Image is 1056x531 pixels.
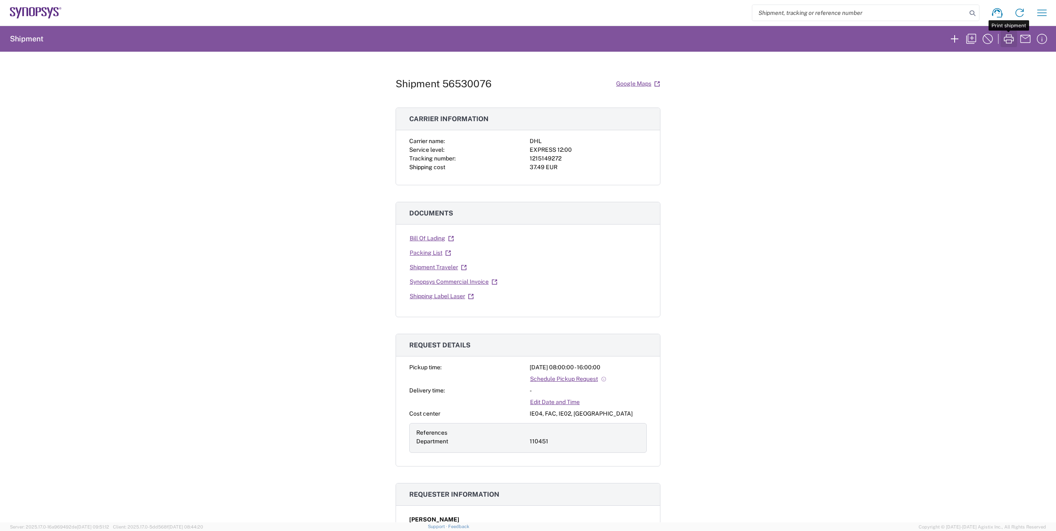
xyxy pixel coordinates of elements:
[530,146,647,154] div: EXPRESS 12:00
[530,386,647,395] div: -
[77,524,109,529] span: [DATE] 09:51:12
[409,410,440,417] span: Cost center
[416,437,526,446] div: Department
[530,372,607,386] a: Schedule Pickup Request
[409,138,445,144] span: Carrier name:
[616,77,660,91] a: Google Maps
[919,523,1046,531] span: Copyright © [DATE]-[DATE] Agistix Inc., All Rights Reserved
[409,387,445,394] span: Delivery time:
[168,524,203,529] span: [DATE] 08:44:20
[530,437,640,446] div: 110451
[409,246,451,260] a: Packing List
[448,524,469,529] a: Feedback
[409,209,453,217] span: Documents
[530,163,647,172] div: 37.49 EUR
[530,409,647,418] div: IE04, FAC, IE02, [GEOGRAPHIC_DATA]
[113,524,203,529] span: Client: 2025.17.0-5dd568f
[409,275,498,289] a: Synopsys Commercial Invoice
[530,137,647,146] div: DHL
[752,5,967,21] input: Shipment, tracking or reference number
[530,363,647,372] div: [DATE] 08:00:00 - 16:00:00
[530,395,580,409] a: Edit Date and Time
[409,260,467,275] a: Shipment Traveler
[428,524,449,529] a: Support
[409,289,474,304] a: Shipping Label Laser
[409,515,459,524] span: [PERSON_NAME]
[409,231,454,246] a: Bill Of Lading
[530,154,647,163] div: 1215149272
[10,34,43,44] h2: Shipment
[409,490,499,498] span: Requester information
[409,341,470,349] span: Request details
[409,364,442,371] span: Pickup time:
[416,429,447,436] span: References
[409,164,445,170] span: Shipping cost
[10,524,109,529] span: Server: 2025.17.0-16a969492de
[409,115,489,123] span: Carrier information
[409,155,456,162] span: Tracking number:
[396,78,492,90] h1: Shipment 56530076
[409,146,444,153] span: Service level:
